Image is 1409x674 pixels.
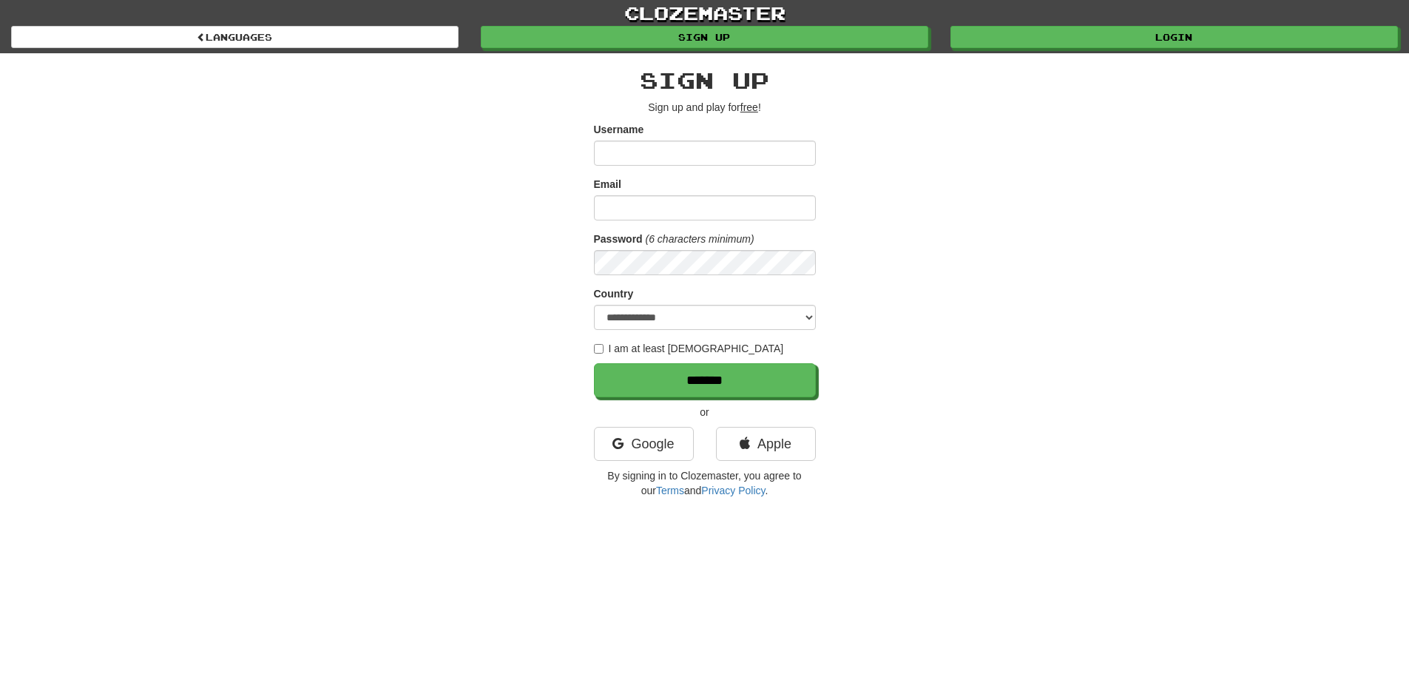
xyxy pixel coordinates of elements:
[740,101,758,113] u: free
[594,405,816,419] p: or
[481,26,928,48] a: Sign up
[656,485,684,496] a: Terms
[594,286,634,301] label: Country
[701,485,765,496] a: Privacy Policy
[594,122,644,137] label: Username
[594,100,816,115] p: Sign up and play for !
[594,341,784,356] label: I am at least [DEMOGRAPHIC_DATA]
[646,233,754,245] em: (6 characters minimum)
[950,26,1398,48] a: Login
[594,344,604,354] input: I am at least [DEMOGRAPHIC_DATA]
[594,427,694,461] a: Google
[594,68,816,92] h2: Sign up
[11,26,459,48] a: Languages
[594,232,643,246] label: Password
[716,427,816,461] a: Apple
[594,468,816,498] p: By signing in to Clozemaster, you agree to our and .
[594,177,621,192] label: Email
